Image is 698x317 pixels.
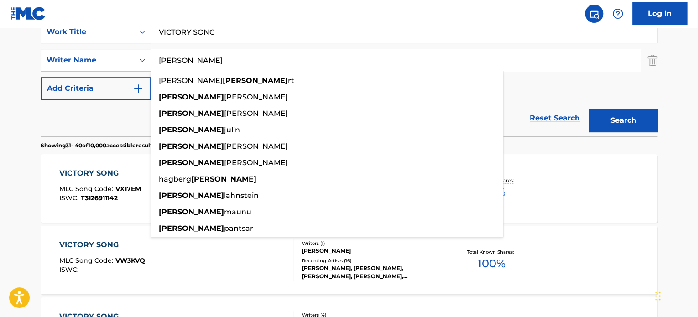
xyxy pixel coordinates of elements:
[302,264,440,281] div: [PERSON_NAME], [PERSON_NAME], [PERSON_NAME], [PERSON_NAME], [PERSON_NAME].
[224,109,288,118] span: [PERSON_NAME]
[288,76,294,85] span: rt
[224,142,288,151] span: [PERSON_NAME]
[223,76,288,85] strong: [PERSON_NAME]
[159,76,223,85] span: [PERSON_NAME]
[47,26,129,37] div: Work Title
[224,208,251,216] span: maunu
[159,208,224,216] strong: [PERSON_NAME]
[41,77,151,100] button: Add Criteria
[59,185,115,193] span: MLC Song Code :
[224,224,253,233] span: pantsar
[652,273,698,317] iframe: Chat Widget
[159,175,191,183] span: hagberg
[477,255,505,272] span: 100 %
[159,93,224,101] strong: [PERSON_NAME]
[47,55,129,66] div: Writer Name
[41,21,657,136] form: Search Form
[589,109,657,132] button: Search
[159,125,224,134] strong: [PERSON_NAME]
[159,109,224,118] strong: [PERSON_NAME]
[224,93,288,101] span: [PERSON_NAME]
[589,8,599,19] img: search
[159,191,224,200] strong: [PERSON_NAME]
[59,239,145,250] div: VICTORY SONG
[159,158,224,167] strong: [PERSON_NAME]
[224,125,240,134] span: julin
[525,108,584,128] a: Reset Search
[467,249,516,255] p: Total Known Shares:
[609,5,627,23] div: Help
[159,142,224,151] strong: [PERSON_NAME]
[655,282,661,310] div: Drag
[647,49,657,72] img: Delete Criterion
[224,158,288,167] span: [PERSON_NAME]
[41,226,657,294] a: VICTORY SONGMLC Song Code:VW3KVQISWC:Writers (1)[PERSON_NAME]Recording Artists (16)[PERSON_NAME],...
[11,7,46,20] img: MLC Logo
[59,194,81,202] span: ISWC :
[59,256,115,265] span: MLC Song Code :
[115,256,145,265] span: VW3KVQ
[59,265,81,274] span: ISWC :
[302,247,440,255] div: [PERSON_NAME]
[585,5,603,23] a: Public Search
[302,257,440,264] div: Recording Artists ( 16 )
[302,240,440,247] div: Writers ( 1 )
[41,154,657,223] a: VICTORY SONGMLC Song Code:VX17EMISWC:T3126911142Writers (4)[PERSON_NAME], [PERSON_NAME] DE, [PERS...
[41,141,195,150] p: Showing 31 - 40 of 10,000 accessible results (Total 275,390 )
[59,168,141,179] div: VICTORY SONG
[612,8,623,19] img: help
[81,194,118,202] span: T3126911142
[191,175,256,183] strong: [PERSON_NAME]
[159,224,224,233] strong: [PERSON_NAME]
[133,83,144,94] img: 9d2ae6d4665cec9f34b9.svg
[632,2,687,25] a: Log In
[115,185,141,193] span: VX17EM
[224,191,259,200] span: lahnstein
